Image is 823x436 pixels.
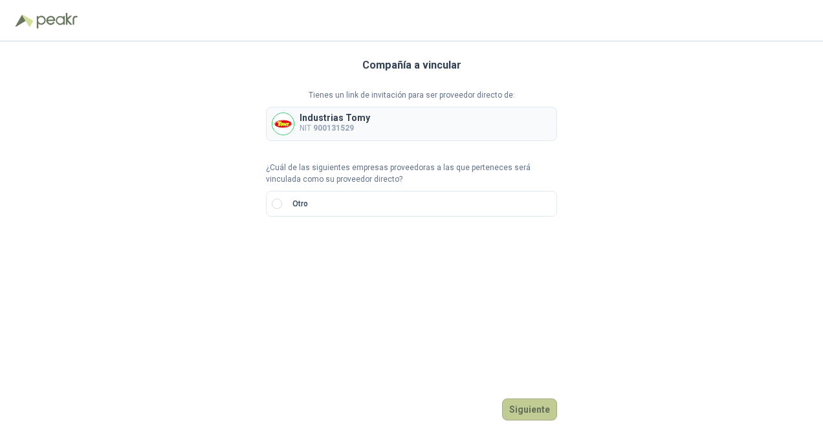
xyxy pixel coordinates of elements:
[300,113,370,122] p: Industrias Tomy
[272,113,294,135] img: Company Logo
[502,398,557,420] button: Siguiente
[16,14,34,27] img: Logo
[362,57,461,74] h3: Compañía a vincular
[313,124,354,133] b: 900131529
[266,89,557,102] p: Tienes un link de invitación para ser proveedor directo de:
[266,162,557,186] p: ¿Cuál de las siguientes empresas proveedoras a las que perteneces será vinculada como su proveedo...
[292,198,308,210] p: Otro
[36,13,78,28] img: Peakr
[300,122,370,135] p: NIT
